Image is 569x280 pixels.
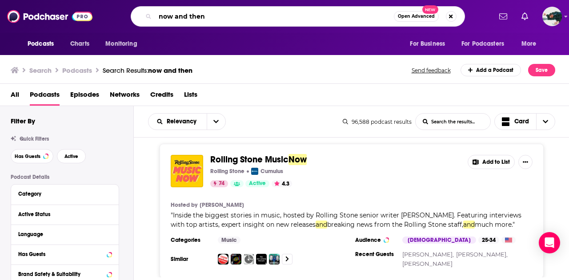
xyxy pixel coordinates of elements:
div: Brand Safety & Suitability [18,271,104,277]
a: 74 [210,180,228,187]
button: open menu [456,35,517,52]
span: Open Advanced [398,14,435,19]
img: User Profile [542,7,562,26]
h3: Audience [355,237,395,244]
a: [PERSON_NAME] [200,201,244,209]
button: Open AdvancedNew [394,11,439,22]
span: Rolling Stone Music [210,154,289,165]
div: Category [18,191,106,197]
div: Has Guests [18,251,104,257]
a: Show notifications dropdown [518,9,532,24]
a: Episodes [70,87,99,106]
div: Search Results: [103,66,192,75]
span: Has Guests [15,154,40,159]
img: The Bob Lefsetz Podcast [256,254,267,264]
div: Open Intercom Messenger [539,232,560,253]
div: Language [18,231,106,237]
a: Charts [64,35,95,52]
div: Search podcasts, credits, & more... [131,6,465,27]
span: Now [289,154,307,165]
span: and [316,221,327,229]
span: For Podcasters [461,38,504,50]
a: Networks [110,87,140,106]
h4: Hosted by [171,201,197,209]
div: 96,588 podcast results [343,118,412,125]
button: Language [18,229,112,240]
a: Search Results:now and then [103,66,192,75]
button: Save [528,64,555,76]
h3: Recent Guests [355,251,395,258]
a: [PERSON_NAME] [402,260,453,267]
h3: Categories [171,237,211,244]
span: Monitoring [105,38,137,50]
div: 25-34 [478,237,499,244]
button: Brand Safety & Suitability [18,268,112,280]
button: open menu [21,35,65,52]
span: Logged in as fsg.publicity [542,7,562,26]
a: Add a Podcast [461,64,521,76]
p: Rolling Stone [210,168,244,175]
h3: Similar [171,256,211,263]
span: More [521,38,537,50]
span: breaking news from the Rolling Stone staff, [327,221,463,229]
h3: Search [29,66,52,75]
span: Podcasts [30,87,60,106]
a: CumulusCumulus [251,168,283,175]
span: " " [171,211,521,229]
button: Send feedback [409,67,453,74]
a: [PERSON_NAME], [456,251,508,258]
span: Active [249,179,266,188]
a: Popcast [231,254,241,264]
div: [DEMOGRAPHIC_DATA] [402,237,476,244]
a: [PERSON_NAME], [402,251,454,258]
button: Has Guests [18,248,112,260]
button: open menu [404,35,456,52]
span: now and then [148,66,192,75]
h2: Choose List sort [148,113,226,130]
h2: Filter By [11,117,35,125]
span: Charts [70,38,89,50]
a: Lists [184,87,197,106]
button: Category [18,188,112,199]
a: Credits [150,87,173,106]
span: New [422,5,438,14]
a: Rolling Stone MusicNow [210,155,307,165]
img: Cumulus [251,168,258,175]
span: much more. [475,221,513,229]
span: 74 [219,179,224,188]
span: Active [64,154,78,159]
div: Active Status [18,211,106,217]
a: Rockonteurs with Gary Kemp and Guy Pratt [269,254,280,264]
button: Has Guests [11,149,53,163]
p: Cumulus [260,168,283,175]
h3: Podcasts [62,66,92,75]
span: Relevancy [167,118,200,125]
a: Show notifications dropdown [496,9,511,24]
button: 4.3 [272,180,292,187]
span: Card [514,118,529,125]
h2: Choose View [494,113,556,130]
input: Search podcasts, credits, & more... [155,9,394,24]
a: Broken Record with Rick Rubin, Malcolm Gladwell, Bruce Headlam and Justin Richmond [244,254,254,264]
button: open menu [148,118,207,125]
button: Active [57,149,86,163]
button: open menu [515,35,548,52]
img: Podchaser - Follow, Share and Rate Podcasts [7,8,92,25]
button: Show profile menu [542,7,562,26]
img: Sound Opinions [218,254,228,264]
p: Podcast Details [11,174,119,180]
img: Rolling Stone Music Now [171,155,203,187]
span: For Business [410,38,445,50]
a: All [11,87,19,106]
span: Inside the biggest stories in music, hosted by Rolling Stone senior writer [PERSON_NAME]. Featuri... [171,211,521,229]
span: Quick Filters [20,136,49,142]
